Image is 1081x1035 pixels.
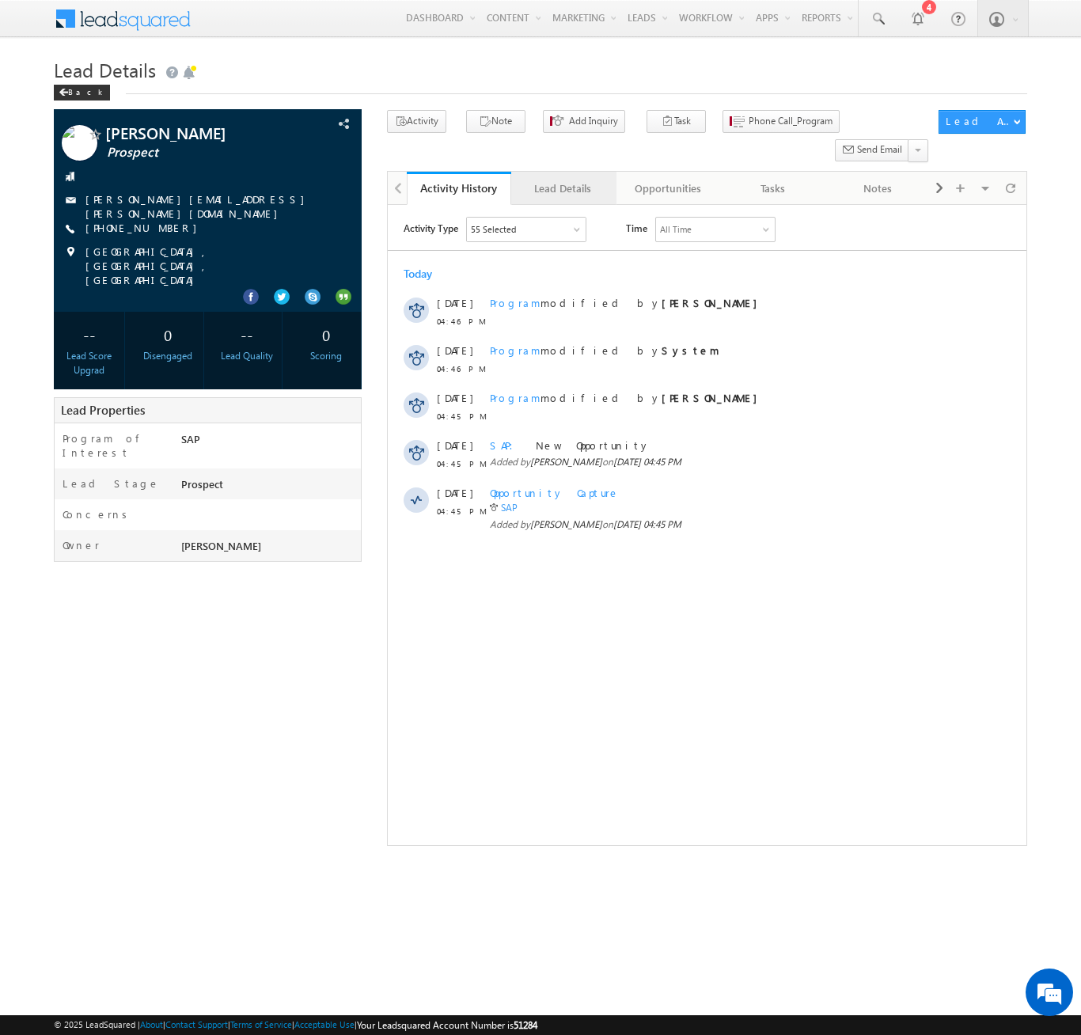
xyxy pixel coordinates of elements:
div: Lead Actions [946,114,1013,128]
div: Activity History [419,180,499,195]
div: Scoring [294,349,357,363]
strong: System [274,138,332,152]
span: [DATE] [49,186,85,200]
span: [DATE] 04:45 PM [226,251,294,263]
div: 55 Selected [83,17,128,32]
button: Add Inquiry [543,110,625,133]
div: Disengaged [137,349,199,363]
label: Lead Stage [63,476,160,491]
span: SAP [102,233,135,247]
span: Activity Type [16,12,70,36]
span: Program [102,91,153,104]
a: Contact Support [165,1019,228,1029]
label: Program of Interest [63,431,165,460]
button: Phone Call_Program [723,110,840,133]
a: Acceptable Use [294,1019,355,1029]
span: [PHONE_NUMBER] [85,221,205,237]
div: Opportunities [629,179,707,198]
div: Back [54,85,110,100]
div: Lead Score Upgrad [58,349,120,377]
span: Opportunity Capture [102,281,232,294]
span: Added by on [102,250,569,264]
span: © 2025 LeadSquared | | | | | [54,1018,537,1033]
span: [DATE] 04:45 PM [226,313,294,325]
div: Sales Activity,Program,Email Bounced,Email Link Clicked,Email Marked Spam & 50 more.. [79,13,198,36]
button: Lead Actions [939,110,1026,134]
span: [PERSON_NAME] [181,539,261,552]
span: [PERSON_NAME] [142,251,214,263]
span: 04:46 PM [49,109,97,123]
span: Lead Details [54,57,156,82]
a: Tasks [721,172,825,205]
span: New Opportunity [148,233,263,247]
a: Lead Details [511,172,616,205]
span: Program [102,186,153,199]
div: All Time [272,17,304,32]
a: Activity History [407,172,511,205]
span: [PERSON_NAME] [105,125,295,141]
strong: [PERSON_NAME] [274,186,377,199]
a: SAP [113,297,130,309]
span: Phone Call_Program [749,114,833,128]
span: 04:46 PM [49,157,97,171]
span: modified by [102,91,377,105]
span: Send Email [857,142,902,157]
span: 04:45 PM [49,299,97,313]
span: 04:45 PM [49,252,97,266]
button: Note [466,110,525,133]
a: Back [54,84,118,97]
button: Send Email [835,139,909,162]
a: [PERSON_NAME][EMAIL_ADDRESS][PERSON_NAME][DOMAIN_NAME] [85,192,313,220]
span: [DATE] [49,138,85,153]
span: Your Leadsquared Account Number is [357,1019,537,1031]
span: Program [102,138,153,152]
span: modified by [102,186,377,200]
button: Activity [387,110,446,133]
div: Today [16,62,67,76]
div: 0 [294,320,357,349]
span: [DATE] [49,91,85,105]
span: [PERSON_NAME] [142,313,214,325]
span: [DATE] [49,233,85,248]
span: modified by [102,138,332,153]
a: Notes [825,172,930,205]
div: Lead Quality [216,349,279,363]
span: Added by on [102,313,569,327]
div: Notes [838,179,916,198]
a: Opportunities [616,172,721,205]
span: Prospect [107,145,297,161]
span: Add Inquiry [569,114,618,128]
div: -- [58,320,120,349]
strong: [PERSON_NAME] [274,91,377,104]
span: [GEOGRAPHIC_DATA], [GEOGRAPHIC_DATA], [GEOGRAPHIC_DATA] [85,245,333,287]
div: -- [216,320,279,349]
a: Terms of Service [230,1019,292,1029]
span: Time [238,12,260,36]
label: Concerns [63,507,133,521]
label: Owner [63,538,100,552]
span: [DATE] [49,281,85,295]
div: Prospect [177,476,361,499]
a: About [140,1019,163,1029]
span: Lead Properties [61,402,145,418]
span: 51284 [514,1019,537,1031]
img: Profile photo [62,125,97,166]
div: SAP [177,431,361,453]
button: Task [647,110,706,133]
div: 0 [137,320,199,349]
div: Lead Details [524,179,601,198]
span: 04:45 PM [49,204,97,218]
div: Tasks [734,179,811,198]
